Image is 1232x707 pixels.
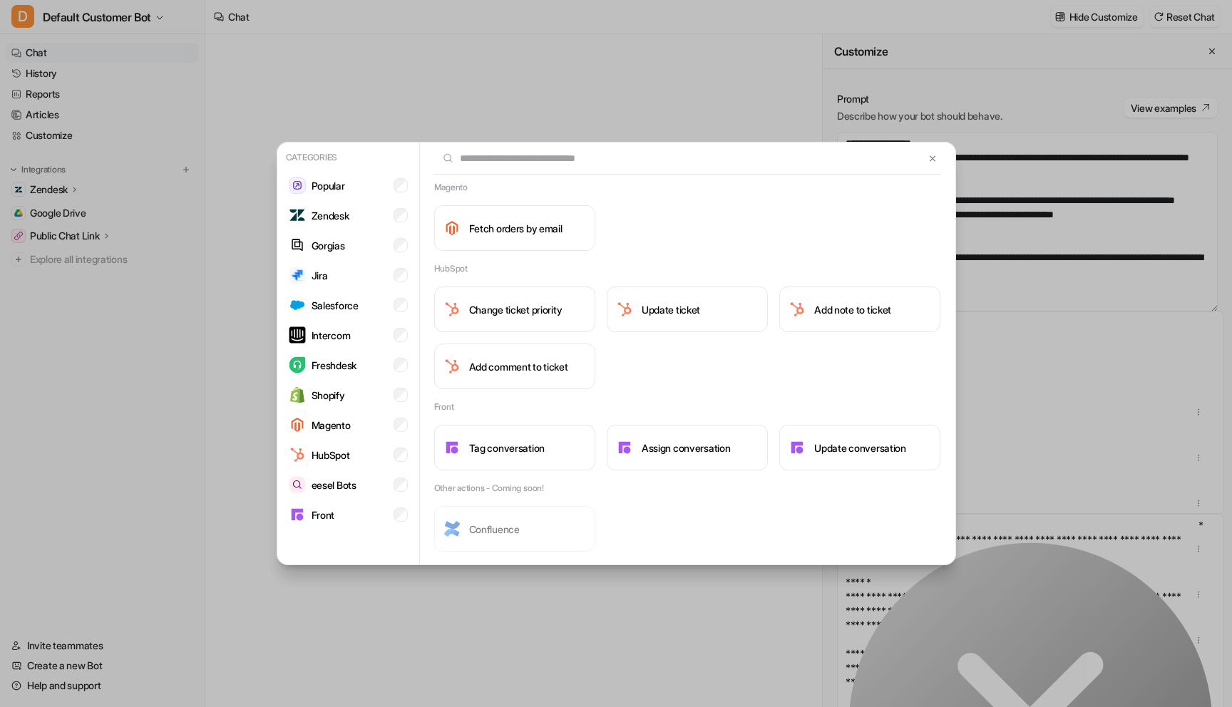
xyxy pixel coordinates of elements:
div: Recent message [29,180,256,195]
h2: Magento [434,181,468,194]
p: Freshdesk [312,358,356,373]
span: Messages [190,480,239,490]
h3: Assign conversation [642,440,731,455]
button: Update conversationUpdate conversation [779,425,940,470]
img: Assign conversation [616,439,633,456]
img: Profile image for Amogh [56,23,84,51]
p: Jira [312,268,328,283]
h3: Fetch orders by email [469,221,563,236]
p: Zendesk [312,208,349,223]
h2: HubSpot [434,262,468,275]
h3: Add comment to ticket [469,359,568,374]
img: Fetch orders by email [443,220,461,237]
button: Update ticketUpdate ticket [607,287,768,332]
p: Salesforce [312,298,359,313]
img: Tag conversation [443,439,461,456]
button: Add comment to ticketAdd comment to ticket [434,344,595,389]
h3: Add note to ticket [814,302,891,317]
h3: Update conversation [814,440,906,455]
div: eesel [63,215,90,230]
h3: Update ticket [642,302,700,317]
button: ConfluenceConfluence [434,506,595,552]
div: Recent messageProfile image for eeselSome API calls we're considering are for getting general con... [14,167,271,242]
div: Send us a message [14,249,271,289]
button: Change ticket priorityChange ticket priority [434,287,595,332]
p: Front [312,507,335,522]
h2: Front [434,401,454,413]
p: eesel Bots [312,478,356,492]
button: Assign conversationAssign conversation [607,425,768,470]
div: Send us a message [29,262,238,277]
h3: Tag conversation [469,440,545,455]
img: Profile image for eesel [83,23,111,51]
span: Home [55,480,87,490]
p: How can we help? [29,125,257,150]
p: Intercom [312,328,351,343]
img: Profile image for Patrick [29,23,57,51]
div: • [DATE] [93,215,133,230]
p: Magento [312,418,351,433]
p: Categories [283,148,414,167]
p: HubSpot [312,448,350,463]
button: Add note to ticketAdd note to ticket [779,287,940,332]
p: Popular [312,178,345,193]
button: Messages [143,445,285,502]
button: Tag conversationTag conversation [434,425,595,470]
div: Close [245,23,271,48]
img: Confluence [443,521,461,537]
img: Add note to ticket [789,301,806,318]
div: Profile image for eeselSome API calls we're considering are for getting general context for the u... [15,189,270,242]
img: Profile image for eesel [29,201,58,229]
img: Update conversation [789,439,806,456]
img: Add comment to ticket [443,358,461,375]
h3: Change ticket priority [469,302,563,317]
img: Change ticket priority [443,301,461,318]
p: Shopify [312,388,345,403]
h3: Confluence [469,522,520,537]
p: Hi there 👋 [29,101,257,125]
img: Update ticket [616,301,633,318]
button: Fetch orders by emailFetch orders by email [434,205,595,251]
p: Gorgias [312,238,345,253]
h2: Other actions - Coming soon! [434,482,544,495]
